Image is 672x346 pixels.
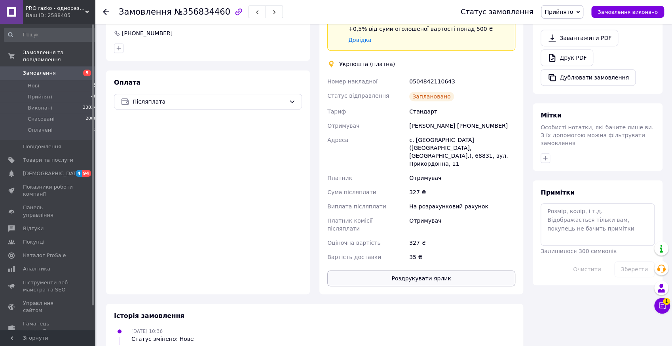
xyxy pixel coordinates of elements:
span: Аналітика [23,265,50,272]
button: Роздрукувати ярлик [327,270,515,286]
span: 4 [76,170,82,177]
span: 5 [83,70,91,76]
span: Оплата [114,79,140,86]
span: Статус відправлення [327,93,389,99]
div: с. [GEOGRAPHIC_DATA] ([GEOGRAPHIC_DATA], [GEOGRAPHIC_DATA].), 68831, вул. Прикордонна, 11 [408,133,517,171]
span: Покупці [23,238,44,246]
span: Гаманець компанії [23,320,73,335]
div: Отримувач [408,214,517,236]
span: Прийняті [28,93,52,100]
div: Повернутися назад [103,8,109,16]
div: [PERSON_NAME] [PHONE_NUMBER] [408,119,517,133]
div: [PHONE_NUMBER] [121,29,173,37]
span: Історія замовлення [114,312,184,320]
span: 40 [91,93,97,100]
div: Статус замовлення [461,8,533,16]
div: 0504842110643 [408,74,517,89]
div: Укрпошта (платна) [337,60,397,68]
button: Дублювати замовлення [541,69,636,86]
div: 327 ₴ [408,236,517,250]
span: Каталог ProSale [23,252,66,259]
a: Друк PDF [541,49,593,66]
span: Особисті нотатки, які бачите лише ви. З їх допомогою можна фільтрувати замовлення [541,124,653,146]
button: Замовлення виконано [591,6,664,18]
div: На розрахунковий рахунок [408,199,517,214]
div: Стандарт [408,104,517,119]
a: Довідка [348,37,371,43]
button: Чат з покупцем1 [654,298,670,314]
span: Платник комісії післяплати [327,217,372,232]
span: Залишилося 300 символів [541,248,617,254]
span: Примітки [541,189,575,196]
span: Прийнято [545,9,573,15]
div: 327 ₴ [408,185,517,199]
span: Інструменти веб-майстра та SEO [23,279,73,293]
input: Пошук [4,28,97,42]
span: Номер накладної [327,78,378,85]
span: №356834460 [174,7,230,17]
span: Вартість доставки [327,254,381,260]
div: +0,5% від суми оголошеної вартості понад 500 ₴ [348,25,503,33]
span: PRO razko - одноразова продукція для салонів краси [26,5,85,12]
span: Нові [28,82,39,89]
span: Замовлення [23,70,56,77]
span: Скасовані [28,115,55,123]
span: Тариф [327,108,346,115]
span: Мітки [541,112,562,119]
span: 1 [663,298,670,305]
span: Післяплата [133,97,286,106]
span: Виплата післяплати [327,203,386,210]
div: Заплановано [409,92,454,101]
div: Статус змінено: Нове [131,335,194,343]
span: Сума післяплати [327,189,376,195]
span: Показники роботи компанії [23,183,73,198]
span: 33814 [83,104,97,112]
span: Адреса [327,137,348,143]
span: Замовлення [119,7,172,17]
span: Товари та послуги [23,157,73,164]
a: Завантажити PDF [541,30,618,46]
span: 94 [82,170,91,177]
div: 35 ₴ [408,250,517,264]
span: Управління сайтом [23,300,73,314]
span: Отримувач [327,123,359,129]
span: Замовлення та повідомлення [23,49,95,63]
span: Оціночна вартість [327,240,380,246]
span: Панель управління [23,204,73,218]
span: Замовлення виконано [598,9,658,15]
div: Ваш ID: 2588405 [26,12,95,19]
span: Відгуки [23,225,44,232]
div: Отримувач [408,171,517,185]
span: Оплачені [28,127,53,134]
span: Повідомлення [23,143,61,150]
span: [DATE] 10:36 [131,329,163,334]
span: Виконані [28,104,52,112]
span: [DEMOGRAPHIC_DATA] [23,170,82,177]
span: 2000 [85,115,97,123]
span: Платник [327,175,352,181]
